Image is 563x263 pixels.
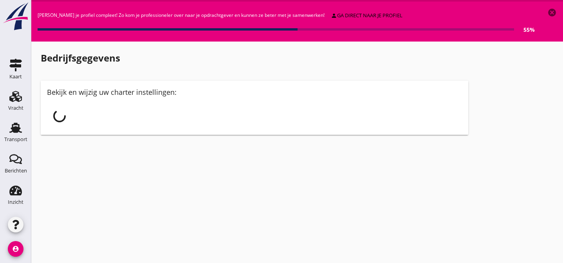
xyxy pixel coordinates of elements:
[8,200,23,205] div: Inzicht
[331,13,337,19] i: person
[514,25,535,34] div: 55%
[4,137,27,142] div: Transport
[2,2,30,31] img: logo-small.a267ee39.svg
[5,168,27,173] div: Berichten
[8,105,23,111] div: Vracht
[8,241,23,257] i: account_circle
[9,74,22,79] div: Kaart
[47,87,462,98] div: Bekijk en wijzig uw charter instellingen:
[41,51,468,65] h1: Bedrijfsgegevens
[331,12,402,20] div: ga direct naar je profiel
[38,8,535,35] div: [PERSON_NAME] je profiel compleet! Zo kom je professioneler over naar je opdrachtgever en kunnen ...
[328,10,406,21] a: ga direct naar je profiel
[547,8,557,17] i: cancel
